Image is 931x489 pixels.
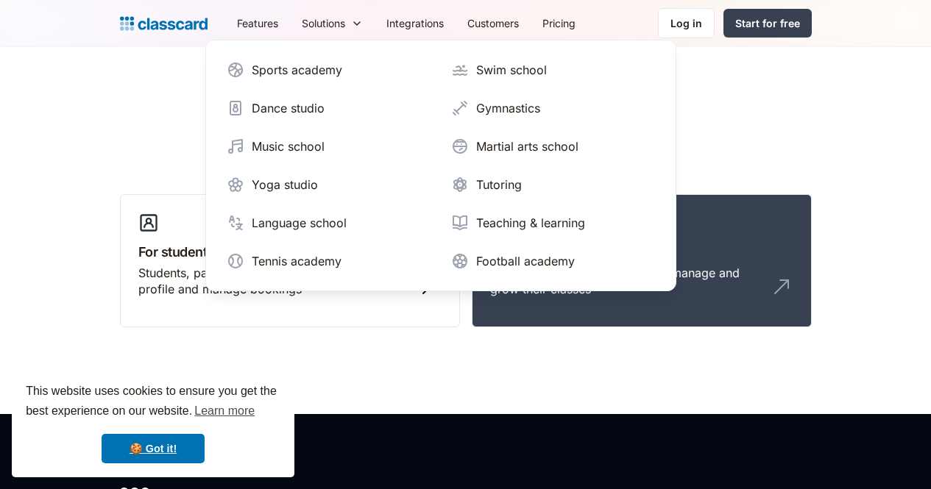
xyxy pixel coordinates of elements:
a: Sports academy [221,55,436,85]
div: Martial arts school [476,138,578,155]
a: Customers [456,7,531,40]
a: For studentsStudents, parents or guardians to view their profile and manage bookings [120,194,460,328]
a: Swim school [445,55,661,85]
div: Tutoring [476,176,522,193]
div: Sports academy [252,61,342,79]
a: Integrations [375,7,456,40]
div: Music school [252,138,325,155]
h3: For students [138,242,442,262]
a: Music school [221,132,436,161]
a: learn more about cookies [192,400,257,422]
a: Language school [221,208,436,238]
div: Gymnastics [476,99,540,117]
a: dismiss cookie message [102,434,205,463]
a: Start for free [723,9,812,38]
a: home [120,13,208,34]
nav: Solutions [205,40,676,291]
div: Language school [252,214,347,232]
div: Teaching & learning [476,214,585,232]
a: Martial arts school [445,132,661,161]
div: Students, parents or guardians to view their profile and manage bookings [138,265,412,298]
div: Tennis academy [252,252,341,270]
a: Teaching & learning [445,208,661,238]
a: Pricing [531,7,587,40]
span: This website uses cookies to ensure you get the best experience on our website. [26,382,280,422]
a: Features [225,7,290,40]
div: Solutions [302,15,345,31]
a: Tutoring [445,170,661,199]
div: Log in [670,15,702,31]
div: Solutions [290,7,375,40]
a: Yoga studio [221,170,436,199]
a: Dance studio [221,93,436,123]
div: Start for free [735,15,800,31]
div: cookieconsent [12,368,294,477]
div: Swim school [476,61,547,79]
div: Football academy [476,252,575,270]
a: Log in [658,8,715,38]
a: Gymnastics [445,93,661,123]
div: Yoga studio [252,176,318,193]
a: Football academy [445,246,661,276]
div: Dance studio [252,99,325,117]
a: Tennis academy [221,246,436,276]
